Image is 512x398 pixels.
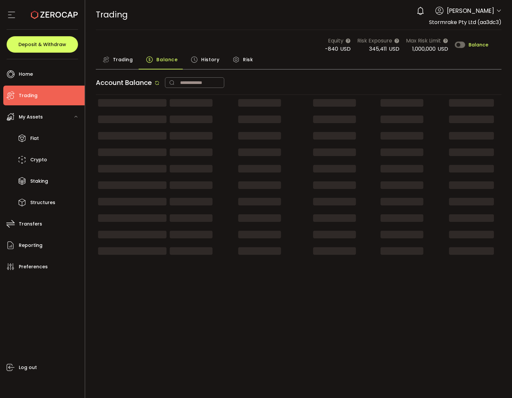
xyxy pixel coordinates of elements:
span: Structures [30,198,55,207]
span: Balance [156,53,177,66]
span: -840 [325,45,338,53]
span: History [201,53,219,66]
span: Preferences [19,262,48,272]
span: Trading [113,53,133,66]
span: Stormrake Pty Ltd (aa3dc3) [429,18,501,26]
span: 345,411 [369,45,387,53]
span: Fiat [30,134,39,143]
span: Reporting [19,241,42,250]
span: Deposit & Withdraw [18,42,66,47]
span: Log out [19,363,37,372]
span: Home [19,69,33,79]
span: Risk Exposure [357,37,392,45]
span: USD [438,45,448,53]
span: My Assets [19,112,43,122]
iframe: Chat Widget [434,327,512,398]
span: Trading [19,91,38,100]
span: Crypto [30,155,47,165]
span: Staking [30,176,48,186]
span: Max Risk Limit [406,37,441,45]
span: USD [389,45,399,53]
span: 1,000,000 [412,45,436,53]
span: Account Balance [96,78,152,87]
span: Transfers [19,219,42,229]
span: Risk [243,53,253,66]
span: USD [340,45,351,53]
button: Deposit & Withdraw [7,36,78,53]
span: Equity [328,37,343,45]
span: [PERSON_NAME] [447,6,494,15]
span: Balance [469,42,488,47]
span: Trading [96,9,128,20]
